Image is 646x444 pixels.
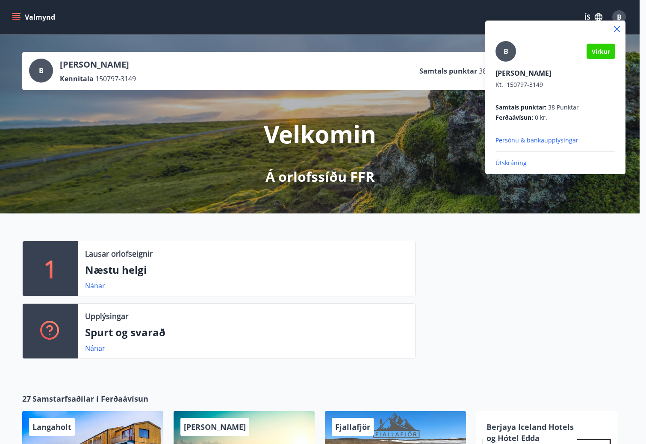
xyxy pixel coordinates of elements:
span: Virkur [592,47,610,56]
p: Persónu & bankaupplýsingar [496,136,615,145]
span: Kt. [496,80,503,89]
p: Útskráning [496,159,615,167]
p: 150797-3149 [496,80,615,89]
span: B [504,47,508,56]
p: [PERSON_NAME] [496,68,615,78]
span: Samtals punktar : [496,103,546,112]
span: Ferðaávísun : [496,113,533,122]
span: 38 Punktar [548,103,579,112]
span: 0 kr. [535,113,547,122]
